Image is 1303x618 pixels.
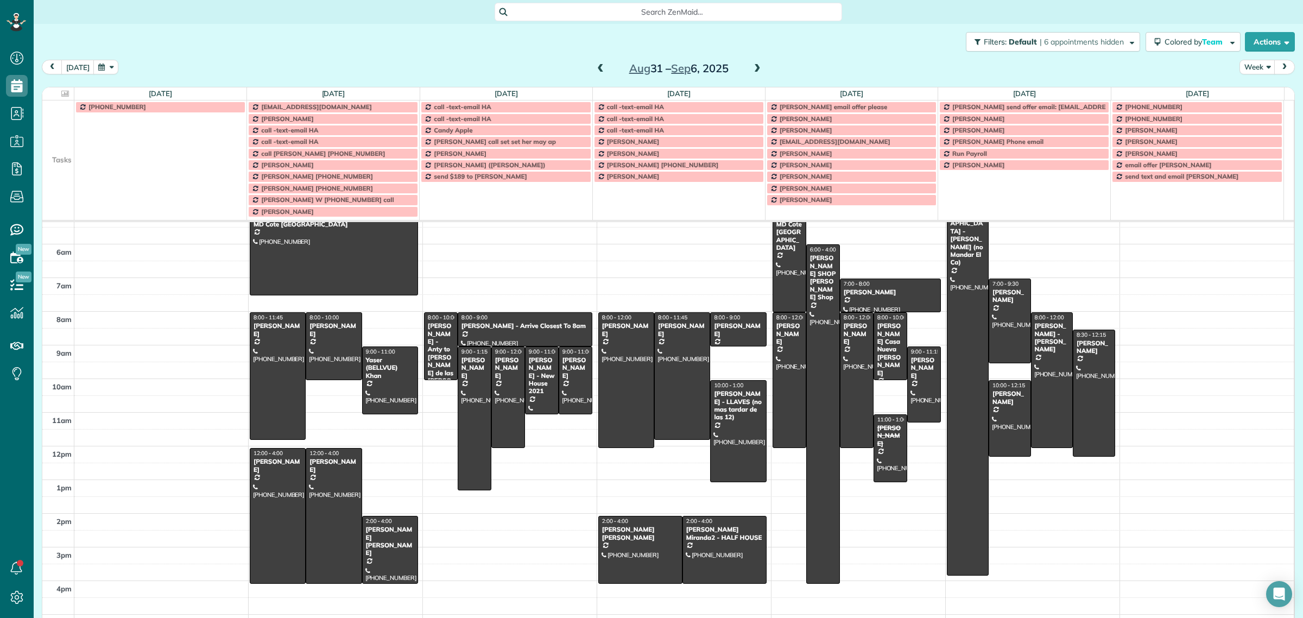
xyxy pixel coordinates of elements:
[602,314,631,321] span: 8:00 - 12:00
[910,356,938,380] div: [PERSON_NAME]
[952,149,987,157] span: Run Payroll
[1077,331,1106,338] span: 8:30 - 12:15
[714,314,740,321] span: 8:00 - 9:00
[602,526,679,541] div: [PERSON_NAME] [PERSON_NAME]
[562,356,589,380] div: [PERSON_NAME]
[1125,126,1178,134] span: [PERSON_NAME]
[658,314,687,321] span: 8:00 - 11:45
[844,280,870,287] span: 7:00 - 8:00
[992,288,1027,304] div: [PERSON_NAME]
[56,315,72,324] span: 8am
[992,382,1025,389] span: 10:00 - 12:15
[607,161,719,169] span: [PERSON_NAME] [PHONE_NUMBER]
[1202,37,1224,47] span: Team
[1125,172,1238,180] span: send text and email [PERSON_NAME]
[56,281,72,290] span: 7am
[261,137,318,146] span: call -text-email HA
[780,149,832,157] span: [PERSON_NAME]
[261,115,314,123] span: [PERSON_NAME]
[657,322,707,338] div: [PERSON_NAME]
[877,322,904,377] div: [PERSON_NAME] Casa Nueva [PERSON_NAME]
[52,450,72,458] span: 12pm
[714,382,743,389] span: 10:00 - 1:00
[434,161,545,169] span: [PERSON_NAME] ([PERSON_NAME])
[1034,322,1070,354] div: [PERSON_NAME] - [PERSON_NAME]
[877,416,907,423] span: 11:00 - 1:00
[952,126,1005,134] span: [PERSON_NAME]
[607,172,660,180] span: [PERSON_NAME]
[780,103,888,111] span: [PERSON_NAME] email offer please
[495,356,522,380] div: [PERSON_NAME]
[952,137,1043,146] span: [PERSON_NAME] Phone email
[261,172,373,180] span: [PERSON_NAME] [PHONE_NUMBER]
[434,172,527,180] span: send $189 to [PERSON_NAME]
[686,526,763,541] div: [PERSON_NAME] Miranda2 - HALF HOUSE
[1076,339,1111,355] div: [PERSON_NAME]
[529,348,558,355] span: 9:00 - 11:00
[1035,314,1064,321] span: 8:00 - 12:00
[461,314,488,321] span: 8:00 - 9:00
[1274,60,1295,74] button: next
[952,161,1005,169] span: [PERSON_NAME]
[952,103,1169,111] span: [PERSON_NAME] send offer email: [EMAIL_ADDRESS][DOMAIN_NAME]
[776,220,803,252] div: MD Cote [GEOGRAPHIC_DATA]
[1266,581,1292,607] div: Open Intercom Messenger
[253,220,415,228] div: MD Cote [GEOGRAPHIC_DATA]
[428,314,457,321] span: 8:00 - 10:00
[1125,137,1178,146] span: [PERSON_NAME]
[952,115,1005,123] span: [PERSON_NAME]
[461,348,488,355] span: 9:00 - 1:15
[1239,60,1275,74] button: Week
[261,184,373,192] span: [PERSON_NAME] [PHONE_NUMBER]
[607,149,660,157] span: [PERSON_NAME]
[602,518,628,525] span: 2:00 - 4:00
[1125,161,1211,169] span: email offer [PERSON_NAME]
[611,62,747,74] h2: 31 – 6, 2025
[911,348,940,355] span: 9:00 - 11:15
[261,103,372,111] span: [EMAIL_ADDRESS][DOMAIN_NAME]
[434,137,556,146] span: [PERSON_NAME] call set set her may ap
[810,246,836,253] span: 6:00 - 4:00
[42,60,62,74] button: prev
[16,272,31,282] span: New
[261,207,314,216] span: [PERSON_NAME]
[671,61,691,75] span: Sep
[780,115,832,123] span: [PERSON_NAME]
[776,322,803,345] div: [PERSON_NAME]
[562,348,592,355] span: 9:00 - 11:00
[1245,32,1295,52] button: Actions
[966,32,1140,52] button: Filters: Default | 6 appointments hidden
[309,458,358,474] div: [PERSON_NAME]
[56,248,72,256] span: 6am
[461,322,589,330] div: [PERSON_NAME] - Arrive Closest To 8am
[56,349,72,357] span: 9am
[1125,115,1182,123] span: [PHONE_NUMBER]
[322,89,345,98] a: [DATE]
[56,517,72,526] span: 2pm
[780,126,832,134] span: [PERSON_NAME]
[261,126,318,134] span: call -text-email HA
[254,450,283,457] span: 12:00 - 4:00
[495,348,524,355] span: 9:00 - 12:00
[984,37,1007,47] span: Filters:
[607,103,664,111] span: call -text-email HA
[261,161,314,169] span: [PERSON_NAME]
[877,424,904,447] div: [PERSON_NAME]
[629,61,650,75] span: Aug
[56,584,72,593] span: 4pm
[1040,37,1124,47] span: | 6 appointments hidden
[1146,32,1241,52] button: Colored byTeam
[434,126,472,134] span: Candy Apple
[366,348,395,355] span: 9:00 - 11:00
[809,254,837,301] div: [PERSON_NAME] SHOP [PERSON_NAME] Shop
[434,103,491,111] span: call -text-email HA
[52,382,72,391] span: 10am
[607,126,664,134] span: call -text-email HA
[1125,149,1178,157] span: [PERSON_NAME]
[780,184,832,192] span: [PERSON_NAME]
[780,161,832,169] span: [PERSON_NAME]
[840,89,863,98] a: [DATE]
[960,32,1140,52] a: Filters: Default | 6 appointments hidden
[1009,37,1038,47] span: Default
[88,103,146,111] span: [PHONE_NUMBER]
